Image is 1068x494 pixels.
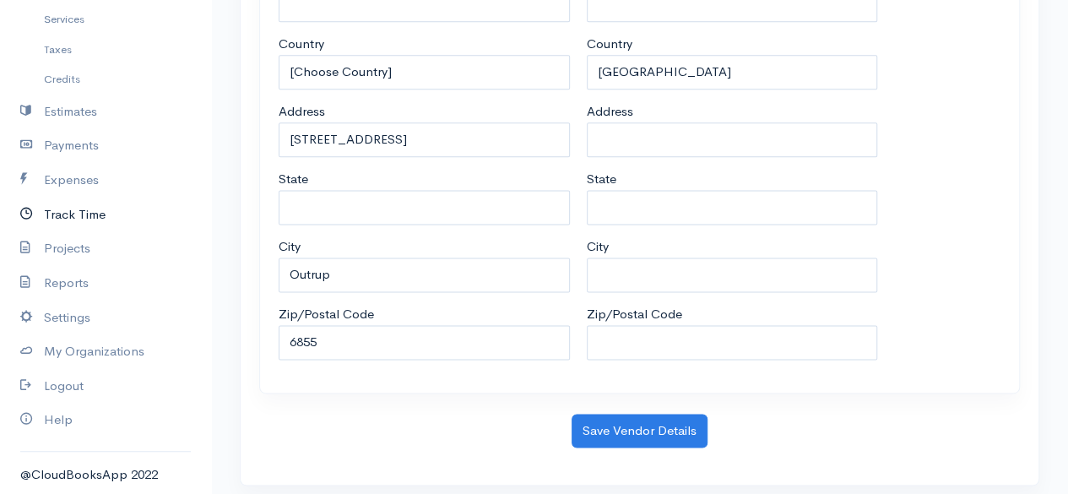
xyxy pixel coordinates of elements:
[572,414,707,448] button: Save Vendor Details
[279,35,324,54] label: Country
[279,237,301,257] label: City
[279,305,374,324] label: Zip/Postal Code
[279,102,325,122] label: Address
[587,170,616,189] label: State
[20,465,191,485] div: @CloudBooksApp 2022
[587,102,633,122] label: Address
[587,305,682,324] label: Zip/Postal Code
[279,170,308,189] label: State
[587,237,609,257] label: City
[587,35,632,54] label: Country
